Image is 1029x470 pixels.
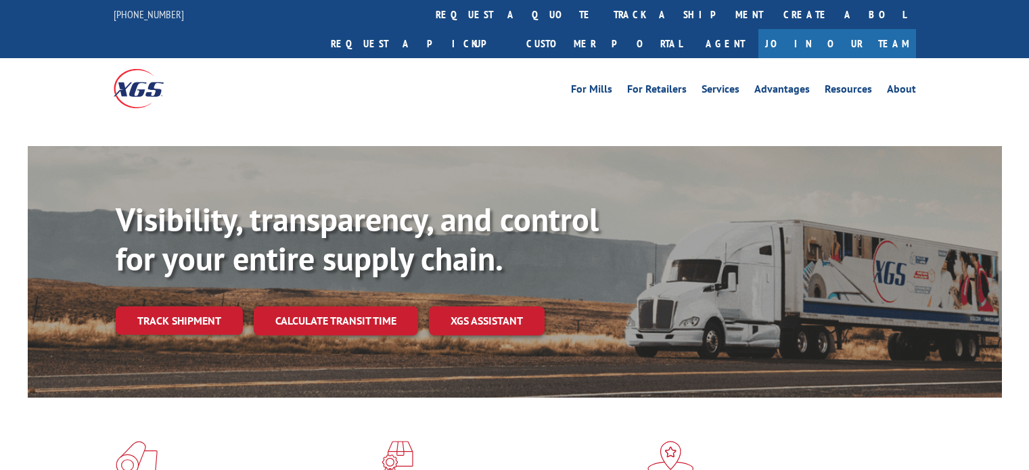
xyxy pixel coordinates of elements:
b: Visibility, transparency, and control for your entire supply chain. [116,198,599,279]
a: Services [702,84,739,99]
a: [PHONE_NUMBER] [114,7,184,21]
a: Resources [825,84,872,99]
a: For Mills [571,84,612,99]
a: Customer Portal [516,29,692,58]
a: For Retailers [627,84,687,99]
a: Join Our Team [758,29,916,58]
a: Agent [692,29,758,58]
a: Request a pickup [321,29,516,58]
a: Advantages [754,84,810,99]
a: About [887,84,916,99]
a: XGS ASSISTANT [429,306,545,335]
a: Track shipment [116,306,243,335]
a: Calculate transit time [254,306,418,335]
